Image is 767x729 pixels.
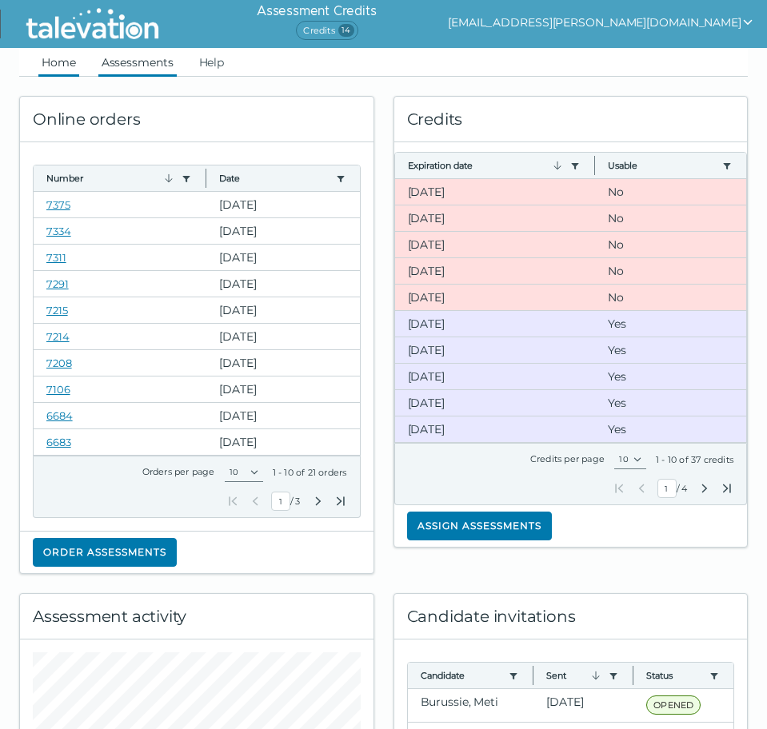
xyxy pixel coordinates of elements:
[206,271,359,297] clr-dg-cell: [DATE]
[528,658,538,692] button: Column resize handle
[395,311,595,337] clr-dg-cell: [DATE]
[312,495,325,508] button: Next Page
[219,172,329,185] button: Date
[206,218,359,244] clr-dg-cell: [DATE]
[19,4,166,44] img: Talevation_Logo_Transparent_white.png
[698,482,711,495] button: Next Page
[206,376,359,402] clr-dg-cell: [DATE]
[407,512,552,540] button: Assign assessments
[421,669,503,682] button: Candidate
[249,495,262,508] button: Previous Page
[613,482,625,495] button: First Page
[142,466,215,477] label: Orders per page
[395,205,595,231] clr-dg-cell: [DATE]
[657,479,677,498] input: Current Page
[394,97,748,142] div: Credits
[589,148,600,182] button: Column resize handle
[334,495,347,508] button: Last Page
[46,198,70,211] a: 7375
[608,159,716,172] button: Usable
[595,390,746,416] clr-dg-cell: Yes
[595,311,746,337] clr-dg-cell: Yes
[395,390,595,416] clr-dg-cell: [DATE]
[294,495,302,508] span: Total Pages
[206,324,359,349] clr-dg-cell: [DATE]
[595,179,746,205] clr-dg-cell: No
[273,466,347,479] div: 1 - 10 of 21 orders
[395,232,595,257] clr-dg-cell: [DATE]
[46,383,70,396] a: 7106
[206,192,359,217] clr-dg-cell: [DATE]
[98,48,177,77] a: Assessments
[395,416,595,442] clr-dg-cell: [DATE]
[206,297,359,323] clr-dg-cell: [DATE]
[595,258,746,284] clr-dg-cell: No
[721,482,733,495] button: Last Page
[46,277,69,290] a: 7291
[595,337,746,363] clr-dg-cell: Yes
[628,658,638,692] button: Column resize handle
[201,161,211,195] button: Column resize handle
[595,364,746,389] clr-dg-cell: Yes
[394,594,748,639] div: Candidate invitations
[395,258,595,284] clr-dg-cell: [DATE]
[646,669,703,682] button: Status
[206,350,359,376] clr-dg-cell: [DATE]
[533,689,633,722] clr-dg-cell: [DATE]
[395,179,595,205] clr-dg-cell: [DATE]
[595,416,746,442] clr-dg-cell: Yes
[395,285,595,310] clr-dg-cell: [DATE]
[595,205,746,231] clr-dg-cell: No
[595,232,746,257] clr-dg-cell: No
[271,492,290,511] input: Current Page
[206,245,359,270] clr-dg-cell: [DATE]
[206,403,359,428] clr-dg-cell: [DATE]
[595,285,746,310] clr-dg-cell: No
[226,492,346,511] div: /
[257,2,376,21] h6: Assessment Credits
[46,436,71,448] a: 6683
[33,538,177,567] button: Order assessments
[338,24,354,37] span: 14
[46,251,66,264] a: 7311
[46,409,73,422] a: 6684
[395,364,595,389] clr-dg-cell: [DATE]
[408,159,564,172] button: Expiration date
[206,429,359,455] clr-dg-cell: [DATE]
[408,689,534,722] clr-dg-cell: Burussie, Meti
[296,21,358,40] span: Credits
[46,225,71,237] a: 7334
[20,594,374,639] div: Assessment activity
[46,172,175,185] button: Number
[546,669,602,682] button: Sent
[646,695,701,715] span: OPENED
[656,453,733,466] div: 1 - 10 of 37 credits
[196,48,228,77] a: Help
[226,495,239,508] button: First Page
[20,97,374,142] div: Online orders
[613,479,733,498] div: /
[395,337,595,363] clr-dg-cell: [DATE]
[635,482,648,495] button: Previous Page
[46,330,70,343] a: 7214
[448,13,754,32] button: show user actions
[38,48,79,77] a: Home
[530,453,605,464] label: Credits per page
[680,482,689,495] span: Total Pages
[46,304,68,317] a: 7215
[46,357,72,369] a: 7208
